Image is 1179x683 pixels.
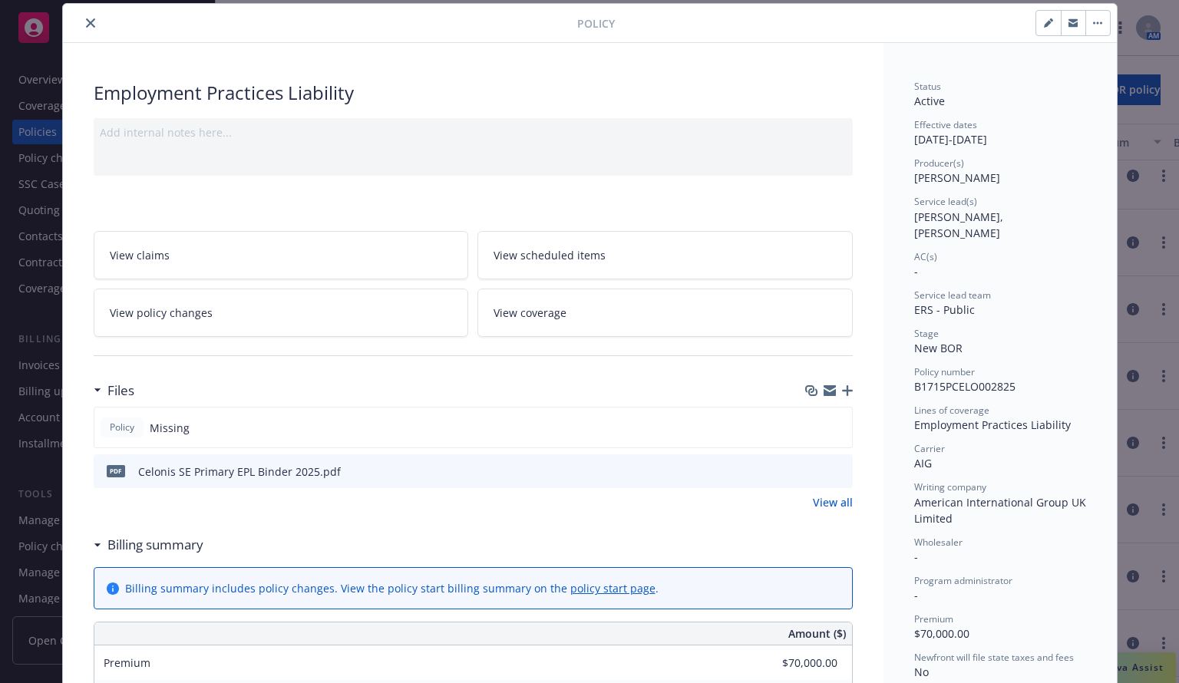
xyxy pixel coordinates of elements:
span: Status [914,80,941,93]
h3: Billing summary [107,535,203,555]
div: Add internal notes here... [100,124,847,140]
span: Missing [150,420,190,436]
span: Policy [577,15,615,31]
a: View policy changes [94,289,469,337]
span: Premium [104,655,150,670]
span: View scheduled items [494,247,606,263]
span: - [914,549,918,564]
span: Policy number [914,365,975,378]
span: - [914,588,918,602]
button: preview file [833,464,847,480]
span: No [914,665,929,679]
span: Lines of coverage [914,404,989,417]
span: ERS - Public [914,302,975,317]
div: Billing summary [94,535,203,555]
span: New BOR [914,341,963,355]
a: View claims [94,231,469,279]
span: Effective dates [914,118,977,131]
span: Stage [914,327,939,340]
span: - [914,264,918,279]
span: American International Group UK Limited [914,495,1089,526]
span: View coverage [494,305,566,321]
a: View all [813,494,853,510]
a: View coverage [477,289,853,337]
span: [PERSON_NAME] [914,170,1000,185]
span: Service lead(s) [914,195,977,208]
a: View scheduled items [477,231,853,279]
span: Producer(s) [914,157,964,170]
span: AIG [914,456,932,470]
span: Program administrator [914,574,1012,587]
span: Wholesaler [914,536,963,549]
div: Billing summary includes policy changes. View the policy start billing summary on the . [125,580,659,596]
div: Employment Practices Liability [914,417,1086,433]
span: Carrier [914,442,945,455]
div: Files [94,381,134,401]
span: View claims [110,247,170,263]
button: download file [808,464,821,480]
a: policy start page [570,581,656,596]
button: close [81,14,100,32]
span: Newfront will file state taxes and fees [914,651,1074,664]
span: Service lead team [914,289,991,302]
div: [DATE] - [DATE] [914,118,1086,147]
span: Writing company [914,480,986,493]
span: pdf [107,465,125,477]
h3: Files [107,381,134,401]
span: $70,000.00 [914,626,969,641]
span: Amount ($) [788,625,846,642]
span: Premium [914,612,953,625]
span: View policy changes [110,305,213,321]
span: B1715PCELO002825 [914,379,1016,394]
input: 0.00 [747,652,847,675]
span: Policy [107,421,137,434]
span: AC(s) [914,250,937,263]
div: Celonis SE Primary EPL Binder 2025.pdf [138,464,341,480]
span: [PERSON_NAME], [PERSON_NAME] [914,210,1006,240]
span: Active [914,94,945,108]
div: Employment Practices Liability [94,80,853,106]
